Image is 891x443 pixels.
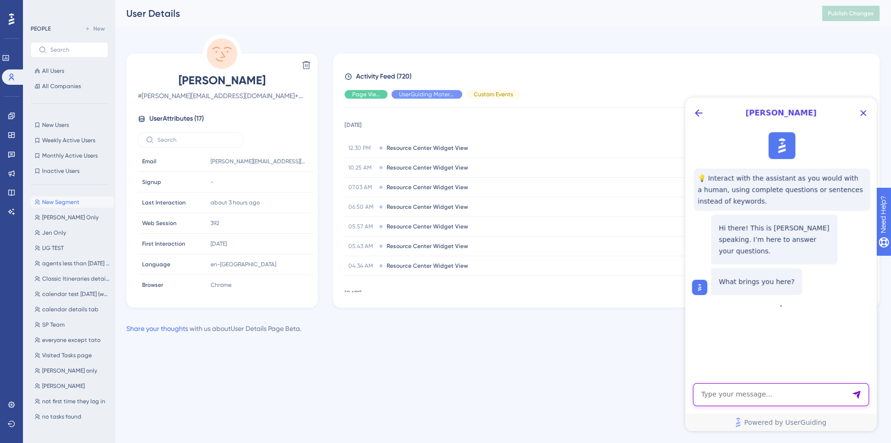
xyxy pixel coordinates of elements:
[22,2,60,14] span: Need Help?
[211,199,260,206] time: about 3 hours ago
[157,136,235,143] input: Search
[138,90,306,102] span: # [PERSON_NAME][EMAIL_ADDRESS][DOMAIN_NAME]+800610619941192766
[142,178,161,186] span: Signup
[211,158,306,165] span: [PERSON_NAME][EMAIL_ADDRESS][DOMAIN_NAME]
[42,352,92,359] span: Visited Tasks page
[356,71,412,82] span: Activity Feed (720)
[138,73,306,88] span: [PERSON_NAME]
[211,261,276,268] span: en-[GEOGRAPHIC_DATA]
[211,281,232,289] span: Chrome
[142,158,156,165] span: Email
[348,223,375,230] span: 05.57 AM
[387,203,468,211] span: Resource Center Widget View
[142,199,186,206] span: Last Interaction
[142,261,170,268] span: Language
[348,203,375,211] span: 06.50 AM
[352,91,380,98] span: Page View
[126,7,798,20] div: User Details
[142,219,177,227] span: Web Session
[126,325,188,332] a: Share your thoughts
[31,350,114,361] button: Visited Tasks page
[685,98,877,431] iframe: UserGuiding AI Assistant
[348,144,375,152] span: 12.30 PM
[31,334,114,346] button: everyone except tato
[42,382,85,390] span: [PERSON_NAME]
[42,367,97,375] span: [PERSON_NAME] only
[31,411,114,422] button: no tasks found
[149,113,204,125] span: User Attributes ( 17 )
[211,178,213,186] span: -
[474,91,513,98] span: Custom Events
[42,413,81,420] span: no tasks found
[387,242,468,250] span: Resource Center Widget View
[142,240,185,248] span: First Interaction
[211,219,219,227] span: 392
[142,281,163,289] span: Browser
[31,380,114,392] button: [PERSON_NAME]
[345,108,871,138] td: [DATE]
[126,323,301,334] div: with us about User Details Page Beta .
[387,164,468,171] span: Resource Center Widget View
[42,398,105,405] span: not first time they log in
[387,223,468,230] span: Resource Center Widget View
[822,6,880,21] button: Publish Changes
[31,365,114,376] button: [PERSON_NAME] only
[42,336,100,344] span: everyone except tato
[31,396,114,407] button: not first time they log in
[211,240,227,247] time: [DATE]
[348,262,375,270] span: 04.34 AM
[387,144,468,152] span: Resource Center Widget View
[387,183,468,191] span: Resource Center Widget View
[399,91,455,98] span: UserGuiding Material
[828,10,874,17] span: Publish Changes
[387,262,468,270] span: Resource Center Widget View
[348,242,375,250] span: 05.43 AM
[348,183,375,191] span: 07.03 AM
[345,276,871,307] td: [DATE]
